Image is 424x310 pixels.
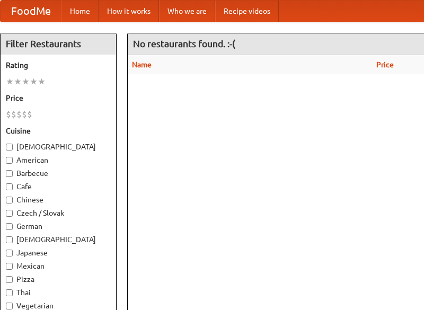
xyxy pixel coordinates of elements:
label: American [6,155,111,165]
li: $ [11,109,16,120]
a: Name [132,60,152,69]
input: Barbecue [6,170,13,177]
h5: Cuisine [6,126,111,136]
a: FoodMe [1,1,61,22]
a: Home [61,1,99,22]
li: ★ [30,76,38,87]
a: Price [376,60,394,69]
h5: Price [6,93,111,103]
li: $ [22,109,27,120]
li: ★ [22,76,30,87]
a: Who we are [159,1,215,22]
ng-pluralize: No restaurants found. :-( [133,39,235,49]
li: ★ [6,76,14,87]
input: Cafe [6,183,13,190]
a: How it works [99,1,159,22]
label: German [6,221,111,232]
label: Cafe [6,181,111,192]
label: Pizza [6,274,111,285]
li: $ [27,109,32,120]
li: $ [6,109,11,120]
a: Recipe videos [215,1,279,22]
label: Mexican [6,261,111,271]
input: [DEMOGRAPHIC_DATA] [6,236,13,243]
input: Thai [6,289,13,296]
li: ★ [14,76,22,87]
input: German [6,223,13,230]
input: Japanese [6,250,13,256]
label: Czech / Slovak [6,208,111,218]
label: [DEMOGRAPHIC_DATA] [6,141,111,152]
label: Barbecue [6,168,111,179]
input: Chinese [6,197,13,203]
input: Mexican [6,263,13,270]
label: [DEMOGRAPHIC_DATA] [6,234,111,245]
input: [DEMOGRAPHIC_DATA] [6,144,13,150]
input: American [6,157,13,164]
h4: Filter Restaurants [1,33,116,55]
label: Thai [6,287,111,298]
li: $ [16,109,22,120]
h5: Rating [6,60,111,70]
input: Czech / Slovak [6,210,13,217]
li: ★ [38,76,46,87]
label: Japanese [6,247,111,258]
label: Chinese [6,194,111,205]
input: Vegetarian [6,303,13,309]
input: Pizza [6,276,13,283]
